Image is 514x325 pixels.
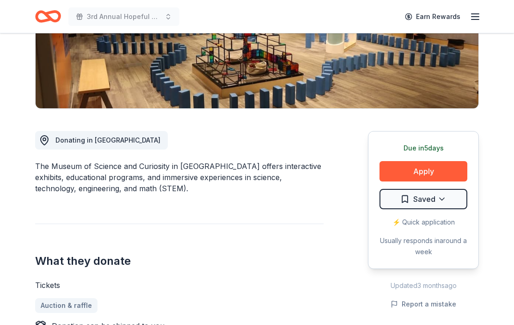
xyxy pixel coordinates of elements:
[379,189,467,209] button: Saved
[379,143,467,154] div: Due in 5 days
[35,254,324,269] h2: What they donate
[35,298,98,313] a: Auction & raffle
[87,11,161,22] span: 3rd Annual Hopeful Family Futures
[68,7,179,26] button: 3rd Annual Hopeful Family Futures
[391,299,456,310] button: Report a mistake
[379,217,467,228] div: ⚡️ Quick application
[368,280,479,291] div: Updated 3 months ago
[399,8,466,25] a: Earn Rewards
[55,136,160,144] span: Donating in [GEOGRAPHIC_DATA]
[379,161,467,181] button: Apply
[35,161,324,194] div: The Museum of Science and Curiosity in [GEOGRAPHIC_DATA] offers interactive exhibits, educational...
[379,235,467,257] div: Usually responds in around a week
[35,280,324,291] div: Tickets
[35,6,61,27] a: Home
[413,193,435,205] span: Saved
